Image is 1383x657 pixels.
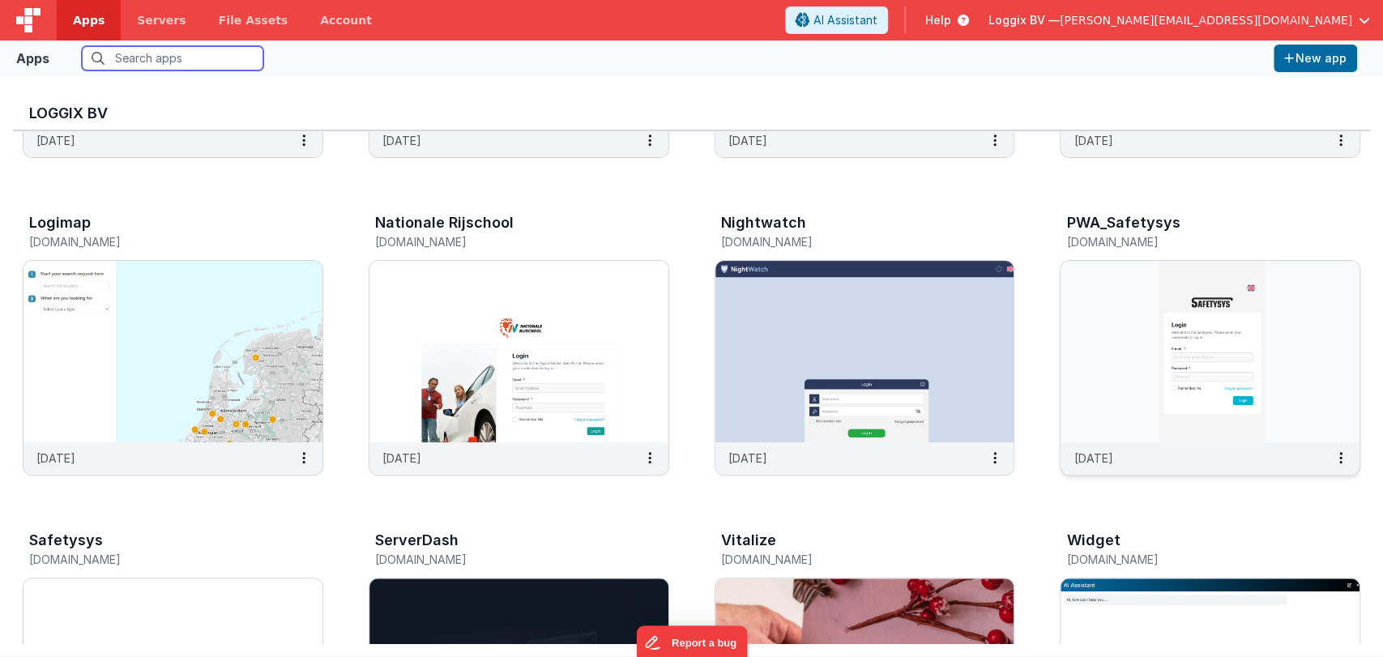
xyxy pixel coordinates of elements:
[925,12,951,28] span: Help
[382,450,421,467] p: [DATE]
[1066,553,1320,565] h5: [DOMAIN_NAME]
[1066,215,1180,231] h3: PWA_Safetysys
[1066,532,1120,548] h3: Widget
[219,12,288,28] span: File Assets
[813,12,877,28] span: AI Assistant
[375,532,459,548] h3: ServerDash
[82,46,263,70] input: Search apps
[29,105,1354,122] h3: Loggix BV
[1274,45,1357,72] button: New app
[721,236,975,248] h5: [DOMAIN_NAME]
[29,215,91,231] h3: Logimap
[375,215,514,231] h3: Nationale Rijschool
[382,132,421,149] p: [DATE]
[36,132,75,149] p: [DATE]
[1060,12,1352,28] span: [PERSON_NAME][EMAIL_ADDRESS][DOMAIN_NAME]
[721,215,806,231] h3: Nightwatch
[29,236,283,248] h5: [DOMAIN_NAME]
[785,6,888,34] button: AI Assistant
[988,12,1060,28] span: Loggix BV —
[721,553,975,565] h5: [DOMAIN_NAME]
[73,12,105,28] span: Apps
[721,532,776,548] h3: Vitalize
[16,49,49,68] div: Apps
[137,12,186,28] span: Servers
[1074,132,1112,149] p: [DATE]
[375,553,629,565] h5: [DOMAIN_NAME]
[29,532,103,548] h3: Safetysys
[29,553,283,565] h5: [DOMAIN_NAME]
[728,450,767,467] p: [DATE]
[375,236,629,248] h5: [DOMAIN_NAME]
[36,450,75,467] p: [DATE]
[988,12,1370,28] button: Loggix BV — [PERSON_NAME][EMAIL_ADDRESS][DOMAIN_NAME]
[1074,450,1112,467] p: [DATE]
[728,132,767,149] p: [DATE]
[1066,236,1320,248] h5: [DOMAIN_NAME]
